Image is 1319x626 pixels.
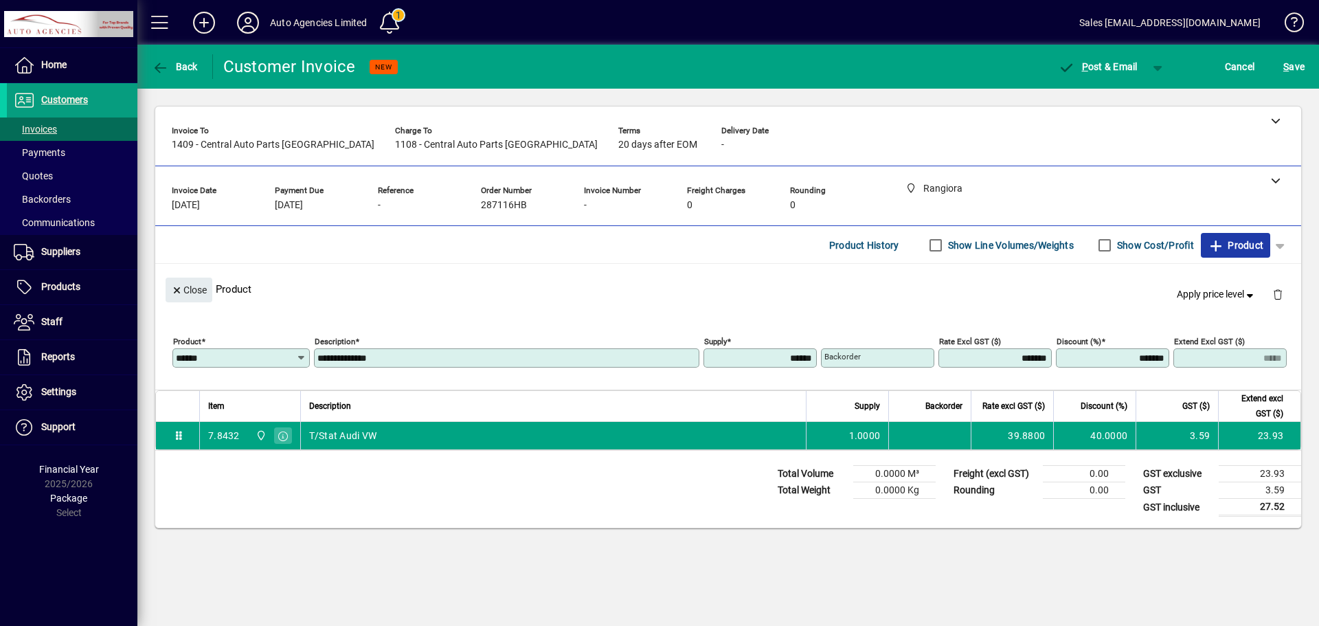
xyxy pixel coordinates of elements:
[7,141,137,164] a: Payments
[41,59,67,70] span: Home
[704,337,727,346] mat-label: Supply
[1219,466,1301,482] td: 23.93
[584,200,587,211] span: -
[7,235,137,269] a: Suppliers
[41,351,75,362] span: Reports
[982,399,1045,414] span: Rate excl GST ($)
[1136,466,1219,482] td: GST exclusive
[162,283,216,295] app-page-header-button: Close
[1225,56,1255,78] span: Cancel
[14,217,95,228] span: Communications
[687,200,692,211] span: 0
[1058,61,1138,72] span: ost & Email
[1079,12,1261,34] div: Sales [EMAIL_ADDRESS][DOMAIN_NAME]
[1218,422,1300,449] td: 23.93
[375,63,392,71] span: NEW
[309,399,351,414] span: Description
[252,428,268,443] span: Rangiora
[309,429,377,443] span: T/Stat Audi VW
[226,10,270,35] button: Profile
[771,466,853,482] td: Total Volume
[148,54,201,79] button: Back
[1283,56,1305,78] span: ave
[1274,3,1302,47] a: Knowledge Base
[853,482,936,499] td: 0.0000 Kg
[7,48,137,82] a: Home
[1171,282,1262,307] button: Apply price level
[1182,399,1210,414] span: GST ($)
[7,305,137,339] a: Staff
[41,386,76,397] span: Settings
[208,429,240,443] div: 7.8432
[1261,288,1294,300] app-page-header-button: Delete
[1053,422,1136,449] td: 40.0000
[41,246,80,257] span: Suppliers
[481,200,527,211] span: 287116HB
[1221,54,1259,79] button: Cancel
[1057,337,1101,346] mat-label: Discount (%)
[155,264,1301,314] div: Product
[182,10,226,35] button: Add
[947,482,1043,499] td: Rounding
[378,200,381,211] span: -
[41,421,76,432] span: Support
[1174,337,1245,346] mat-label: Extend excl GST ($)
[50,493,87,504] span: Package
[7,375,137,410] a: Settings
[171,279,207,302] span: Close
[853,466,936,482] td: 0.0000 M³
[721,139,724,150] span: -
[39,464,99,475] span: Financial Year
[172,200,200,211] span: [DATE]
[925,399,962,414] span: Backorder
[1081,399,1127,414] span: Discount (%)
[137,54,213,79] app-page-header-button: Back
[829,234,899,256] span: Product History
[1136,482,1219,499] td: GST
[1227,391,1283,421] span: Extend excl GST ($)
[14,124,57,135] span: Invoices
[41,94,88,105] span: Customers
[1280,54,1308,79] button: Save
[275,200,303,211] span: [DATE]
[172,139,374,150] span: 1409 - Central Auto Parts [GEOGRAPHIC_DATA]
[1177,287,1256,302] span: Apply price level
[1201,233,1270,258] button: Product
[223,56,356,78] div: Customer Invoice
[1043,466,1125,482] td: 0.00
[939,337,1001,346] mat-label: Rate excl GST ($)
[7,340,137,375] a: Reports
[14,194,71,205] span: Backorders
[166,278,212,302] button: Close
[947,466,1043,482] td: Freight (excl GST)
[771,482,853,499] td: Total Weight
[618,139,697,150] span: 20 days after EOM
[14,170,53,181] span: Quotes
[1051,54,1145,79] button: Post & Email
[1219,499,1301,516] td: 27.52
[7,410,137,445] a: Support
[1114,238,1194,252] label: Show Cost/Profit
[14,147,65,158] span: Payments
[208,399,225,414] span: Item
[41,281,80,292] span: Products
[980,429,1045,443] div: 39.8800
[1043,482,1125,499] td: 0.00
[790,200,796,211] span: 0
[173,337,201,346] mat-label: Product
[152,61,198,72] span: Back
[1136,499,1219,516] td: GST inclusive
[849,429,881,443] span: 1.0000
[1219,482,1301,499] td: 3.59
[945,238,1074,252] label: Show Line Volumes/Weights
[7,211,137,234] a: Communications
[7,118,137,141] a: Invoices
[1208,234,1263,256] span: Product
[7,270,137,304] a: Products
[1136,422,1218,449] td: 3.59
[7,164,137,188] a: Quotes
[1261,278,1294,311] button: Delete
[824,233,905,258] button: Product History
[41,316,63,327] span: Staff
[315,337,355,346] mat-label: Description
